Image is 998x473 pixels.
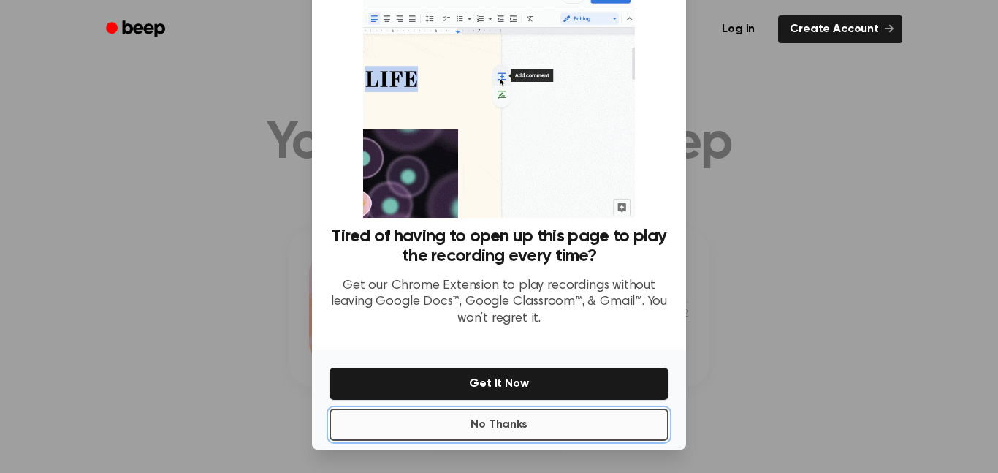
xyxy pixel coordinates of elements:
[330,278,668,328] p: Get our Chrome Extension to play recordings without leaving Google Docs™, Google Classroom™, & Gm...
[778,15,902,43] a: Create Account
[330,227,668,266] h3: Tired of having to open up this page to play the recording every time?
[330,368,668,400] button: Get It Now
[330,409,668,441] button: No Thanks
[707,12,769,46] a: Log in
[96,15,178,44] a: Beep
